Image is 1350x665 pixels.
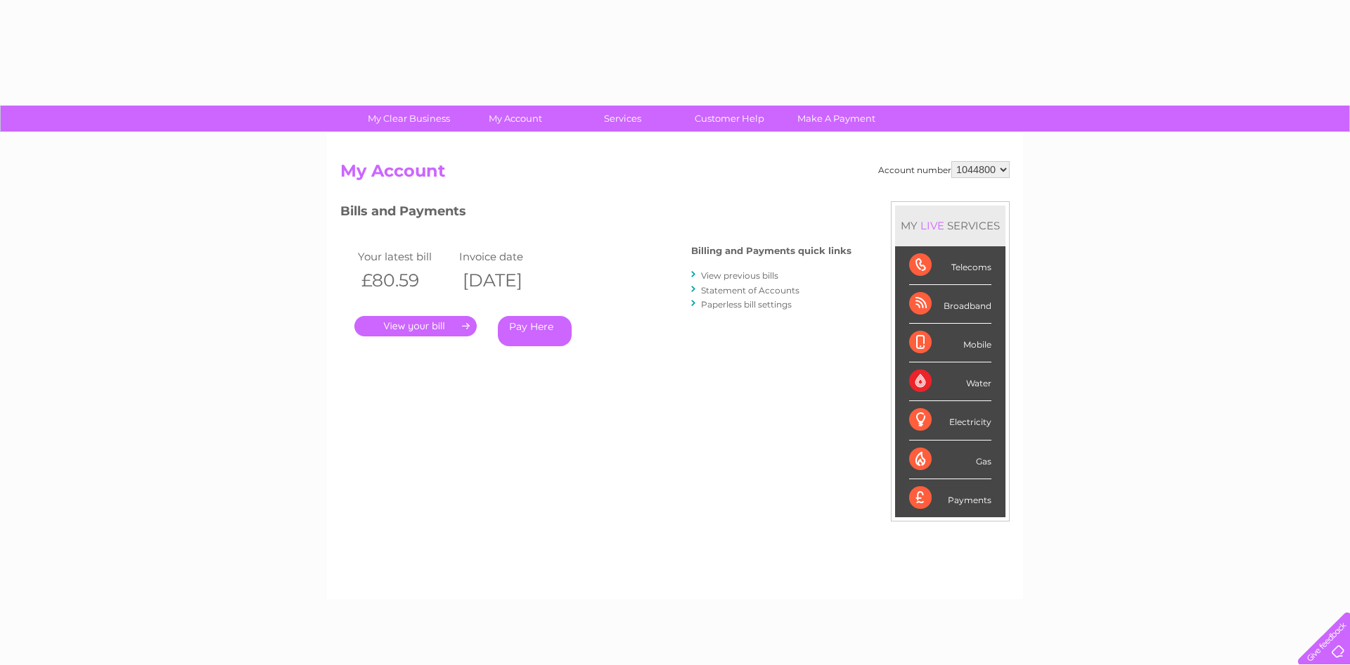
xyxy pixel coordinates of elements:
[909,246,991,285] div: Telecoms
[778,106,894,132] a: Make A Payment
[909,285,991,324] div: Broadband
[895,205,1005,246] div: MY SERVICES
[691,246,851,256] h4: Billing and Payments quick links
[918,219,947,232] div: LIVE
[909,479,991,517] div: Payments
[909,401,991,440] div: Electricity
[456,266,557,295] th: [DATE]
[354,247,456,266] td: Your latest bill
[498,316,572,346] a: Pay Here
[701,270,778,281] a: View previous bills
[354,266,456,295] th: £80.59
[878,161,1010,178] div: Account number
[354,316,477,336] a: .
[565,106,681,132] a: Services
[701,285,799,296] a: Statement of Accounts
[340,201,851,226] h3: Bills and Payments
[456,247,557,266] td: Invoice date
[701,299,792,310] a: Paperless bill settings
[340,161,1010,188] h2: My Account
[458,106,574,132] a: My Account
[909,362,991,401] div: Water
[351,106,467,132] a: My Clear Business
[909,441,991,479] div: Gas
[909,324,991,362] div: Mobile
[671,106,787,132] a: Customer Help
